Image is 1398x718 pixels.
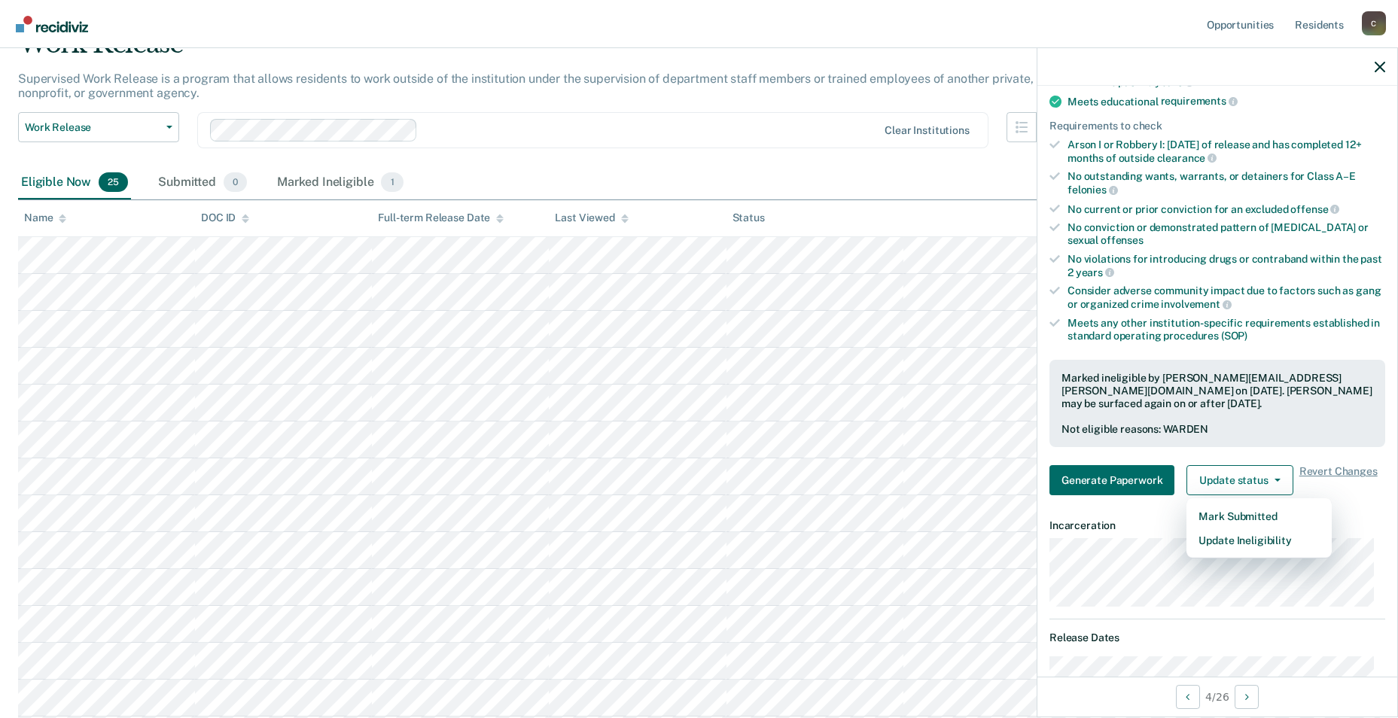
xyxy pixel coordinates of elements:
div: Full-term Release Date [378,211,504,224]
button: Update Ineligibility [1186,528,1332,552]
span: 0 [224,172,247,192]
div: Meets any other institution-specific requirements established in standard operating procedures [1068,317,1385,342]
div: No outstanding wants, warrants, or detainers for Class A–E [1068,170,1385,196]
div: No violations for introducing drugs or contraband within the past 2 [1068,253,1385,278]
div: Consider adverse community impact due to factors such as gang or organized crime [1068,284,1385,310]
div: Submitted [155,166,250,199]
span: requirements [1161,95,1238,107]
div: Requirements to check [1049,120,1385,132]
div: Meets educational [1068,95,1385,108]
div: Marked ineligible by [PERSON_NAME][EMAIL_ADDRESS][PERSON_NAME][DOMAIN_NAME] on [DATE]. [PERSON_NA... [1061,372,1373,409]
span: years [1155,76,1193,88]
span: Revert Changes [1299,465,1378,495]
button: Next Opportunity [1235,685,1259,709]
div: Clear institutions [885,124,970,137]
span: offense [1290,203,1339,215]
button: Generate Paperwork [1049,465,1174,495]
div: Work Release [18,29,1067,71]
span: (SOP) [1221,330,1247,342]
div: Last Viewed [555,211,628,224]
button: Mark Submitted [1186,504,1332,528]
div: C [1362,11,1386,35]
div: Arson I or Robbery I: [DATE] of release and has completed 12+ months of outside [1068,138,1385,164]
div: Not eligible reasons: WARDEN [1061,423,1373,436]
p: Supervised Work Release is a program that allows residents to work outside of the institution und... [18,71,1034,100]
div: Status [733,211,765,224]
div: Eligible Now [18,166,131,199]
span: Work Release [25,121,160,134]
button: Previous Opportunity [1176,685,1200,709]
span: involvement [1161,298,1231,310]
div: DOC ID [201,211,249,224]
dt: Release Dates [1049,631,1385,644]
button: Update status [1186,465,1293,495]
span: 1 [381,172,403,192]
span: clearance [1157,152,1217,164]
div: No current or prior conviction for an excluded [1068,202,1385,216]
span: years [1076,266,1114,278]
dt: Incarceration [1049,519,1385,532]
img: Recidiviz [16,16,88,32]
div: Marked Ineligible [274,166,407,199]
span: 25 [99,172,128,192]
span: felonies [1068,184,1118,196]
span: offenses [1101,234,1144,246]
div: 4 / 26 [1037,677,1397,716]
div: No conviction or demonstrated pattern of [MEDICAL_DATA] or sexual [1068,221,1385,247]
div: Name [24,211,66,224]
button: Profile dropdown button [1362,11,1386,35]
